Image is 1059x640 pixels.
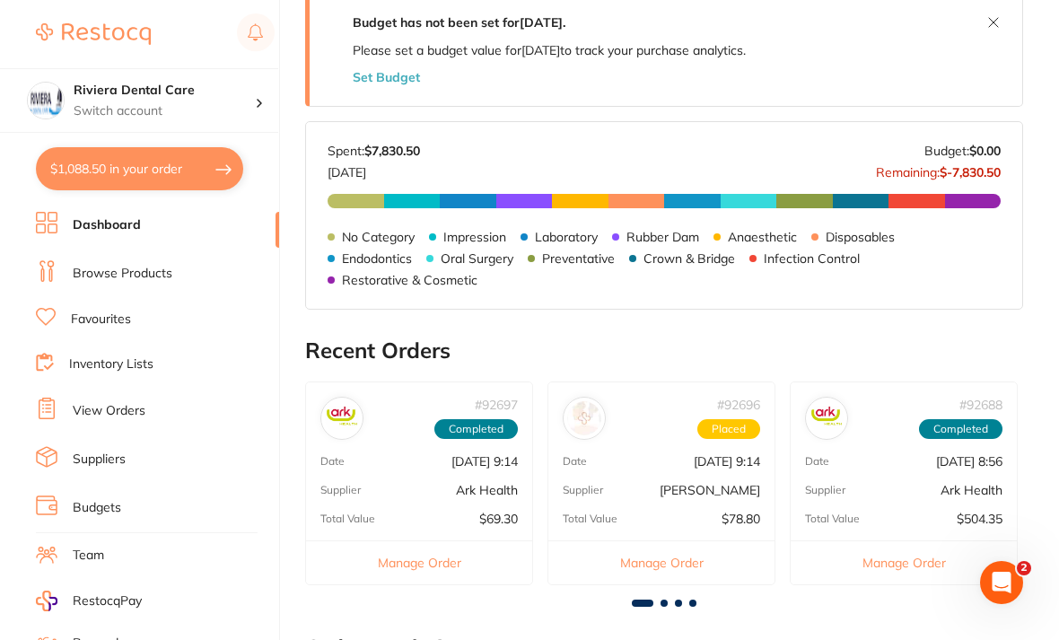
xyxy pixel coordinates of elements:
[306,540,532,584] button: Manage Order
[567,401,601,435] img: Henry Schein Halas
[479,512,518,526] p: $69.30
[320,484,361,496] p: Supplier
[364,143,420,159] strong: $7,830.50
[305,338,1023,364] h2: Recent Orders
[353,43,746,57] p: Please set a budget value for [DATE] to track your purchase analytics.
[74,102,255,120] p: Switch account
[36,591,57,611] img: RestocqPay
[722,512,760,526] p: $78.80
[626,230,699,244] p: Rubber Dam
[328,144,420,158] p: Spent:
[791,540,1017,584] button: Manage Order
[320,455,345,468] p: Date
[764,251,860,266] p: Infection Control
[563,484,603,496] p: Supplier
[325,401,359,435] img: Ark Health
[969,143,1001,159] strong: $0.00
[36,591,142,611] a: RestocqPay
[69,355,153,373] a: Inventory Lists
[563,455,587,468] p: Date
[697,419,760,439] span: Placed
[563,513,617,525] p: Total Value
[980,561,1023,604] iframe: Intercom live chat
[353,70,420,84] button: Set Budget
[36,147,243,190] button: $1,088.50 in your order
[73,592,142,610] span: RestocqPay
[73,451,126,469] a: Suppliers
[73,499,121,517] a: Budgets
[73,547,104,565] a: Team
[728,230,797,244] p: Anaesthetic
[660,483,760,497] p: [PERSON_NAME]
[959,398,1002,412] p: # 92688
[451,454,518,469] p: [DATE] 9:14
[924,144,1001,158] p: Budget:
[443,230,506,244] p: Impression
[342,230,415,244] p: No Category
[919,419,1002,439] span: Completed
[71,311,131,329] a: Favourites
[810,401,844,435] img: Ark Health
[542,251,615,266] p: Preventative
[805,455,829,468] p: Date
[353,14,565,31] strong: Budget has not been set for [DATE] .
[805,513,860,525] p: Total Value
[73,216,141,234] a: Dashboard
[643,251,735,266] p: Crown & Bridge
[456,483,518,497] p: Ark Health
[941,483,1002,497] p: Ark Health
[826,230,895,244] p: Disposables
[957,512,1002,526] p: $504.35
[717,398,760,412] p: # 92696
[434,419,518,439] span: Completed
[328,158,420,180] p: [DATE]
[73,402,145,420] a: View Orders
[28,83,64,118] img: Riviera Dental Care
[548,540,775,584] button: Manage Order
[342,273,477,287] p: Restorative & Cosmetic
[441,251,513,266] p: Oral Surgery
[475,398,518,412] p: # 92697
[36,13,151,55] a: Restocq Logo
[936,454,1002,469] p: [DATE] 8:56
[320,513,375,525] p: Total Value
[805,484,845,496] p: Supplier
[1017,561,1031,575] span: 2
[73,265,172,283] a: Browse Products
[940,164,1001,180] strong: $-7,830.50
[876,158,1001,180] p: Remaining:
[535,230,598,244] p: Laboratory
[36,23,151,45] img: Restocq Logo
[694,454,760,469] p: [DATE] 9:14
[342,251,412,266] p: Endodontics
[74,82,255,100] h4: Riviera Dental Care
